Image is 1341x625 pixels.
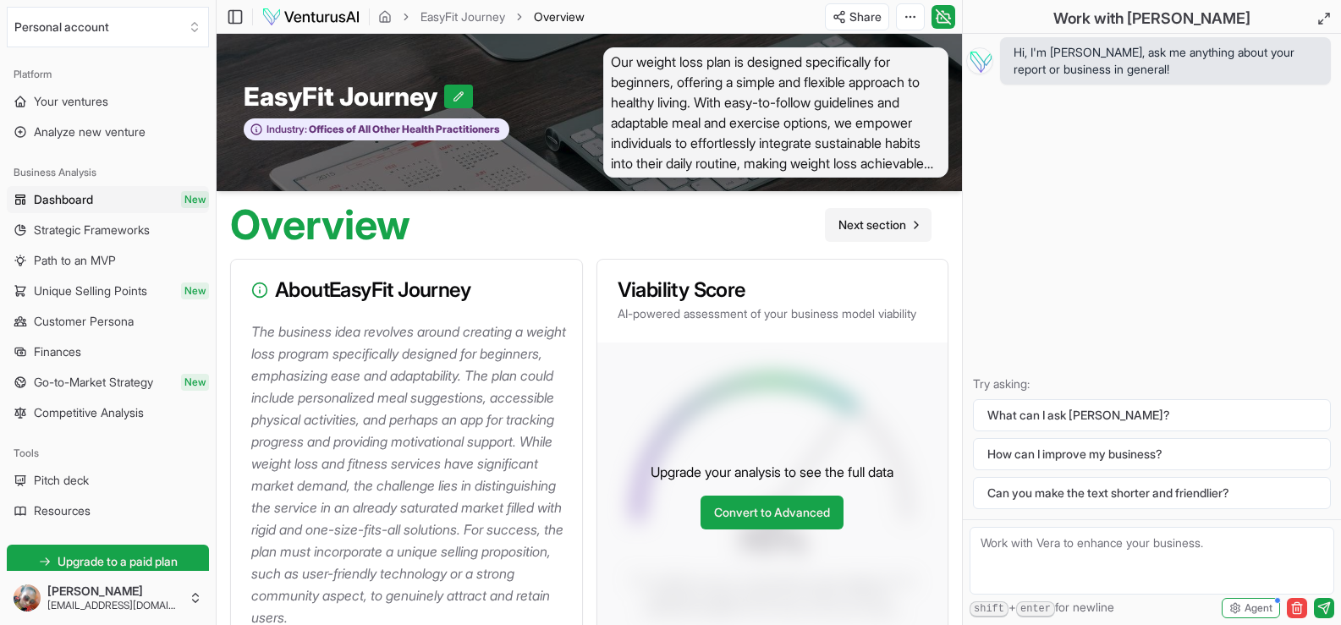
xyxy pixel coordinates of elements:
span: New [181,282,209,299]
img: ACg8ocJgwVPCOylEu6K6_WaBJ-6Ync6sZXnupY8paKk_CNdm4_nWn2iyow=s96-c [14,584,41,611]
a: Finances [7,338,209,365]
div: Platform [7,61,209,88]
kbd: enter [1016,601,1055,617]
span: EasyFit Journey [244,81,444,112]
span: Next section [838,217,906,233]
h2: Work with [PERSON_NAME] [1053,7,1250,30]
button: Can you make the text shorter and friendlier? [973,477,1331,509]
a: DashboardNew [7,186,209,213]
span: Finances [34,343,81,360]
button: [PERSON_NAME][EMAIL_ADDRESS][DOMAIN_NAME] [7,578,209,618]
span: New [181,374,209,391]
span: Offices of All Other Health Practitioners [307,123,500,136]
button: Share [825,3,889,30]
a: Resources [7,497,209,524]
span: Resources [34,502,91,519]
a: EasyFit Journey [420,8,505,25]
span: Share [849,8,882,25]
a: Customer Persona [7,308,209,335]
div: Business Analysis [7,159,209,186]
nav: pagination [825,208,932,242]
span: Competitive Analysis [34,404,144,421]
button: Agent [1222,598,1280,618]
button: How can I improve my business? [973,438,1331,470]
div: Tools [7,440,209,467]
span: New [181,191,209,208]
span: Our weight loss plan is designed specifically for beginners, offering a simple and flexible appro... [603,47,949,178]
a: Analyze new venture [7,118,209,145]
a: Path to an MVP [7,247,209,274]
button: Industry:Offices of All Other Health Practitioners [244,118,509,141]
span: Your ventures [34,93,108,110]
a: Strategic Frameworks [7,217,209,244]
span: Unique Selling Points [34,282,147,299]
button: Select an organization [7,7,209,47]
span: Pitch deck [34,472,89,489]
span: + for newline [970,599,1114,617]
span: Overview [534,8,585,25]
span: Strategic Frameworks [34,222,150,238]
h3: About EasyFit Journey [251,280,562,300]
nav: breadcrumb [378,8,585,25]
a: Pitch deck [7,467,209,494]
img: logo [261,7,360,27]
span: Hi, I'm [PERSON_NAME], ask me anything about your report or business in general! [1014,44,1317,78]
a: Convert to Advanced [701,496,844,529]
span: Customer Persona [34,313,134,330]
span: Industry: [267,123,307,136]
a: Unique Selling PointsNew [7,277,209,304]
p: Try asking: [973,376,1331,392]
a: Competitive Analysis [7,399,209,426]
span: [EMAIL_ADDRESS][DOMAIN_NAME] [47,599,182,612]
kbd: shift [970,601,1008,617]
span: Analyze new venture [34,123,146,140]
img: Vera [966,47,993,74]
p: Upgrade your analysis to see the full data [651,462,893,482]
p: AI-powered assessment of your business model viability [618,305,928,322]
h3: Viability Score [618,280,928,300]
span: Dashboard [34,191,93,208]
a: Your ventures [7,88,209,115]
a: Go-to-Market StrategyNew [7,369,209,396]
button: What can I ask [PERSON_NAME]? [973,399,1331,431]
span: Upgrade to a paid plan [58,553,178,570]
span: Go-to-Market Strategy [34,374,153,391]
span: [PERSON_NAME] [47,584,182,599]
h1: Overview [230,205,410,245]
a: Go to next page [825,208,932,242]
a: Upgrade to a paid plan [7,545,209,578]
span: Path to an MVP [34,252,116,269]
span: Agent [1245,601,1272,615]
